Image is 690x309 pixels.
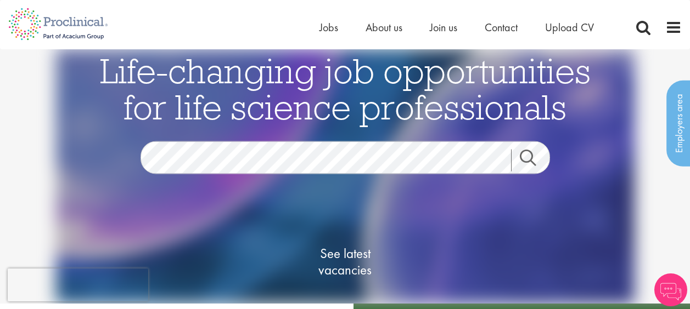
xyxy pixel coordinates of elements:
a: Contact [485,20,518,35]
a: Join us [430,20,457,35]
a: Upload CV [545,20,594,35]
a: Jobs [319,20,338,35]
span: Life-changing job opportunities for life science professionals [100,49,591,129]
iframe: reCAPTCHA [8,268,148,301]
img: candidate home [55,49,634,304]
img: Chatbot [654,273,687,306]
a: About us [366,20,402,35]
a: Job search submit button [511,150,558,171]
span: See latest vacancies [290,245,400,278]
